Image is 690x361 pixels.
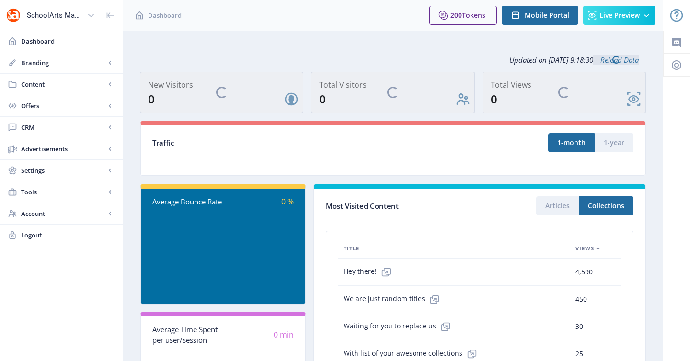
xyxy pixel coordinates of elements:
[152,196,223,207] div: Average Bounce Rate
[593,55,639,65] a: Reload Data
[462,11,485,20] span: Tokens
[575,293,587,305] span: 450
[281,196,294,207] span: 0 %
[525,11,569,19] span: Mobile Portal
[579,196,633,215] button: Collections
[152,324,223,346] div: Average Time Spent per user/session
[21,123,105,132] span: CRM
[223,329,294,340] div: 0 min
[429,6,497,25] button: 200Tokens
[583,6,655,25] button: Live Preview
[575,348,583,360] span: 25
[21,209,105,218] span: Account
[140,48,646,72] div: Updated on [DATE] 9:18:30
[21,101,105,111] span: Offers
[536,196,579,215] button: Articles
[599,11,640,19] span: Live Preview
[575,266,593,278] span: 4,590
[21,230,115,240] span: Logout
[21,166,105,175] span: Settings
[344,290,444,309] span: We are just random titles
[27,5,83,26] div: SchoolArts Magazine
[575,321,583,332] span: 30
[21,79,105,89] span: Content
[326,199,480,214] div: Most Visited Content
[344,262,396,282] span: Hey there!
[6,8,21,23] img: properties.app_icon.png
[21,36,115,46] span: Dashboard
[502,6,578,25] button: Mobile Portal
[595,133,633,152] button: 1-year
[152,137,393,148] div: Traffic
[344,243,359,254] span: Title
[575,243,594,254] span: Views
[21,58,105,68] span: Branding
[344,317,455,336] span: Waiting for you to replace us
[148,11,182,20] span: Dashboard
[21,187,105,197] span: Tools
[548,133,595,152] button: 1-month
[21,144,105,154] span: Advertisements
